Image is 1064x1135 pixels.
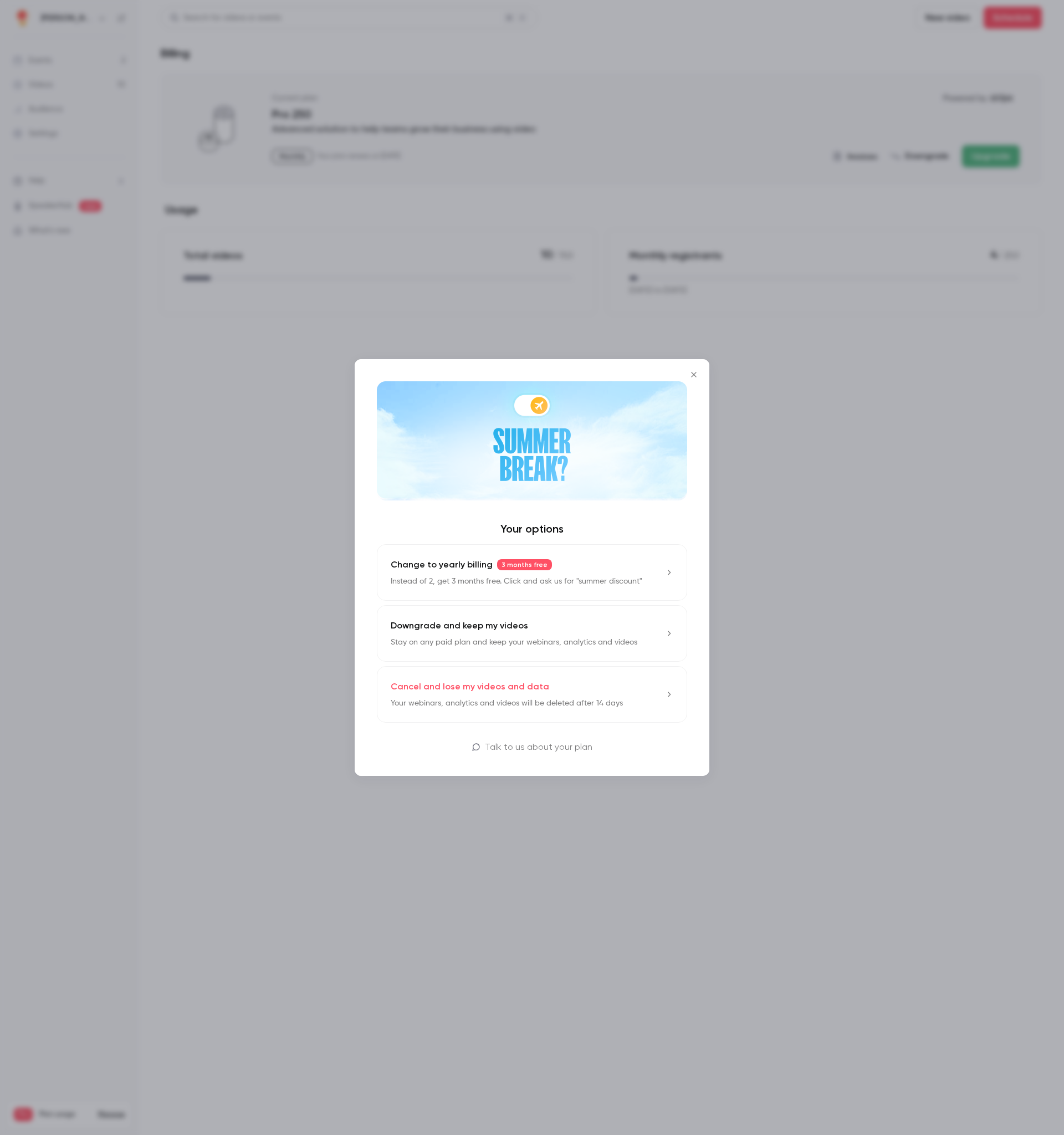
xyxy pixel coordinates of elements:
[377,522,687,535] h4: Your options
[391,558,493,571] span: Change to yearly billing
[391,576,642,587] p: Instead of 2, get 3 months free. Click and ask us for "summer discount"
[377,740,687,754] a: Talk to us about your plan
[391,680,549,693] p: Cancel and lose my videos and data
[391,637,637,648] p: Stay on any paid plan and keep your webinars, analytics and videos
[377,605,687,662] button: Downgrade and keep my videosStay on any paid plan and keep your webinars, analytics and videos
[497,559,552,570] span: 3 months free
[485,740,592,754] p: Talk to us about your plan
[391,619,528,632] p: Downgrade and keep my videos
[683,364,705,386] button: Close
[377,381,687,500] img: Summer Break
[391,698,623,709] p: Your webinars, analytics and videos will be deleted after 14 days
